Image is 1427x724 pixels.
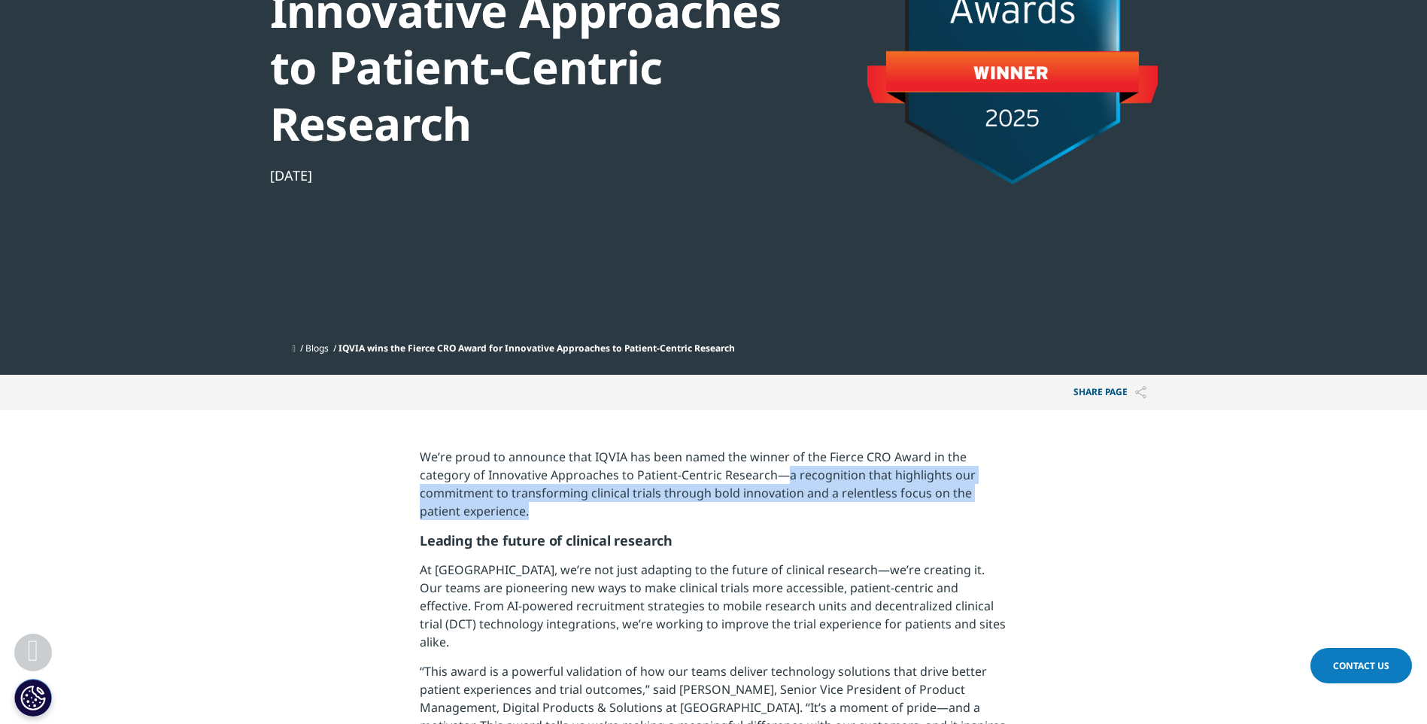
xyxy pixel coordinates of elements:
[420,448,1007,531] p: We’re proud to announce that IQVIA has been named the winner of the Fierce CRO Award in the categ...
[339,342,735,354] span: IQVIA wins the Fierce CRO Award for Innovative Approaches to Patient-Centric Research
[305,342,329,354] a: Blogs
[1135,386,1146,399] img: Share PAGE
[14,679,52,716] button: Cookie Settings
[420,531,673,549] strong: Leading the future of clinical research
[1062,375,1158,410] p: Share PAGE
[420,561,1007,662] p: At [GEOGRAPHIC_DATA], we’re not just adapting to the future of clinical research—we’re creating i...
[270,166,786,184] div: [DATE]
[1333,659,1389,672] span: Contact Us
[1062,375,1158,410] button: Share PAGEShare PAGE
[1310,648,1412,683] a: Contact Us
